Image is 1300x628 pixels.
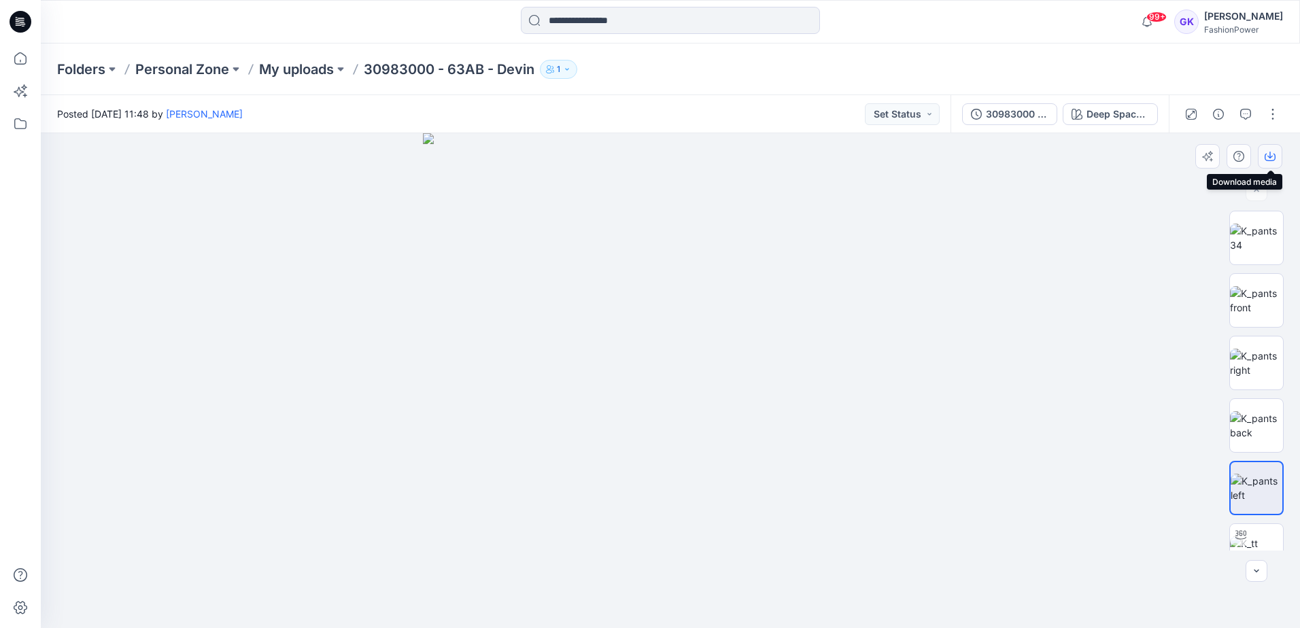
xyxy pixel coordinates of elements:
p: 30983000 - 63AB - Devin [364,60,534,79]
div: [PERSON_NAME] [1204,8,1283,24]
button: Details [1208,103,1229,125]
img: K_pants right [1230,349,1283,377]
a: Personal Zone [135,60,229,79]
a: Folders [57,60,105,79]
img: K_pants front [1230,286,1283,315]
div: GK [1174,10,1199,34]
span: Posted [DATE] 11:48 by [57,107,243,121]
button: Deep Space Blue (as swatch) + Blue Dune (as swatch) [1063,103,1158,125]
img: K_pants back [1230,411,1283,440]
img: K_pants left [1231,474,1282,502]
img: eyJhbGciOiJIUzI1NiIsImtpZCI6IjAiLCJzbHQiOiJzZXMiLCJ0eXAiOiJKV1QifQ.eyJkYXRhIjp7InR5cGUiOiJzdG9yYW... [423,133,918,628]
a: My uploads [259,60,334,79]
img: K_pants 34 [1230,224,1283,252]
button: 1 [540,60,577,79]
a: [PERSON_NAME] [166,108,243,120]
span: 99+ [1146,12,1167,22]
p: 1 [557,62,560,77]
button: 30983000 - 63AB - Devin [962,103,1057,125]
div: FashionPower [1204,24,1283,35]
div: 30983000 - 63AB - Devin [986,107,1048,122]
div: Deep Space Blue (as swatch) + Blue Dune (as swatch) [1087,107,1149,122]
img: K_tt pants [1230,536,1283,565]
